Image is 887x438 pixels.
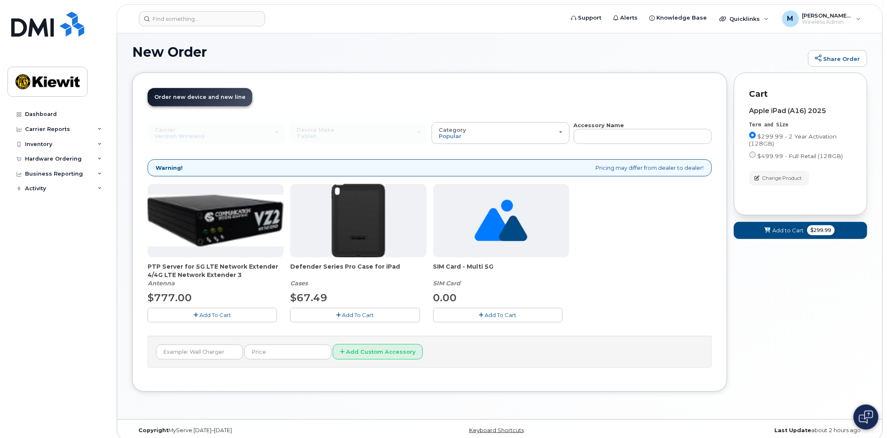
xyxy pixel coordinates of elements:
[749,88,852,100] p: Cart
[433,292,457,304] span: 0.00
[807,225,835,235] span: $299.99
[644,10,713,26] a: Knowledge Base
[657,14,707,22] span: Knowledge Base
[775,427,812,433] strong: Last Update
[749,133,837,147] span: $299.99 - 2 Year Activation (128GB)
[290,279,308,287] em: Cases
[433,279,461,287] em: SIM Card
[156,164,183,172] strong: Warning!
[802,19,852,25] span: Wireless Admin
[433,262,569,279] span: SIM Card - Multi 5G
[621,14,638,22] span: Alerts
[290,262,426,287] div: Defender Series Pro Case for iPad
[749,121,852,128] div: Term and Size
[749,171,809,185] button: Change Product
[433,308,563,322] button: Add To Cart
[290,262,426,279] span: Defender Series Pro Case for iPad
[132,45,804,59] h1: New Order
[776,10,867,27] div: Melissa.Arnsdorff
[148,262,284,279] span: PTP Server for 5G LTE Network Extender 4/4G LTE Network Extender 3
[859,410,873,424] img: Open chat
[332,184,385,257] img: defenderipad10thgen.png
[433,262,569,287] div: SIM Card - Multi 5G
[469,427,524,433] a: Keyboard Shortcuts
[432,122,570,144] button: Category Popular
[244,345,332,360] input: Price
[475,184,528,257] img: no_image_found-2caef05468ed5679b831cfe6fc140e25e0c280774317ffc20a367ab7fd17291e.png
[608,10,644,26] a: Alerts
[808,50,867,67] a: Share Order
[565,10,608,26] a: Support
[148,195,284,247] img: Casa_Sysem.png
[154,94,246,100] span: Order new device and new line
[730,15,760,22] span: Quicklinks
[714,10,775,27] div: Quicklinks
[762,174,802,182] span: Change Product
[148,262,284,287] div: PTP Server for 5G LTE Network Extender 4/4G LTE Network Extender 3
[148,292,192,304] span: $777.00
[439,126,466,133] span: Category
[773,227,804,234] span: Add to Cart
[290,308,420,322] button: Add To Cart
[156,345,243,360] input: Example: Wall Charger
[148,159,712,176] div: Pricing may differ from dealer to dealer!
[749,107,852,115] div: Apple iPad (A16) 2025
[758,153,843,159] span: $499.99 - Full Retail (128GB)
[749,132,756,138] input: $299.99 - 2 Year Activation (128GB)
[734,222,867,239] button: Add to Cart $299.99
[802,12,852,19] span: [PERSON_NAME].[PERSON_NAME]
[333,344,423,360] button: Add Custom Accessory
[148,279,175,287] em: Antenna
[578,14,602,22] span: Support
[148,308,277,322] button: Add To Cart
[485,312,517,318] span: Add To Cart
[787,14,794,24] span: M
[574,122,624,128] strong: Accessory Name
[138,427,168,433] strong: Copyright
[749,151,756,158] input: $499.99 - Full Retail (128GB)
[342,312,374,318] span: Add To Cart
[199,312,231,318] span: Add To Cart
[290,292,327,304] span: $67.49
[439,133,462,139] span: Popular
[132,427,377,434] div: MyServe [DATE]–[DATE]
[622,427,867,434] div: about 2 hours ago
[139,11,265,26] input: Find something...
